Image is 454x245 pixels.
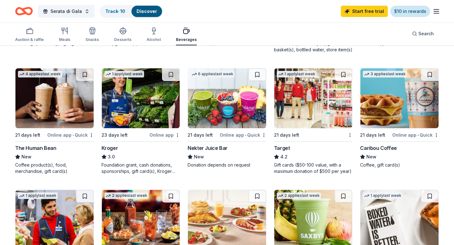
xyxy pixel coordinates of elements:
div: 21 days left [274,131,299,139]
div: Gift cards ($50-100 value, with a maximum donation of $500 per year) [274,162,353,174]
div: Foundation grant, cash donations, sponsorships, gift card(s), Kroger products [102,162,180,174]
div: 21 days left [360,131,385,139]
div: Coffee, gift card(s) [360,162,439,168]
a: Image for Nekter Juice Bar6 applieslast week21 days leftOnline app•QuickNekter Juice BarNewDonati... [188,68,266,168]
div: Coffee product(s), food, merchandise, gift card(s) [15,162,94,174]
div: Alcohol [147,37,161,42]
div: Online app [149,131,180,139]
div: Online app Quick [220,131,266,139]
a: Image for The Human Bean4 applieslast week21 days leftOnline app•QuickThe Human BeanNewCoffee pro... [15,68,94,174]
button: Serata di Gala [38,5,95,18]
div: 1 apply last week [363,192,403,199]
div: 1 apply last week [18,192,58,199]
div: The Human Bean [15,144,56,152]
span: New [194,153,204,161]
span: 4.2 [280,153,288,161]
div: Nekter Juice Bar [188,144,228,152]
img: Image for Kroger [102,68,180,128]
a: Image for Caribou Coffee3 applieslast week21 days leftOnline app•QuickCaribou CoffeeNewCoffee, gi... [360,68,439,168]
div: Auction & raffle [15,37,44,42]
button: Auction & raffle [15,25,44,45]
button: Search [407,27,439,40]
a: Home [15,4,33,19]
div: Online app Quick [47,131,94,139]
span: Search [418,30,434,37]
button: Desserts [114,25,131,45]
a: Track· 10 [105,9,125,14]
span: 3.0 [108,153,115,161]
div: Donation depends on request [188,162,266,168]
div: Gift card(s), food tray(s), gift basket(s), bottled water, store item(s) [274,40,353,53]
div: 6 applies last week [190,71,235,77]
div: 23 days left [102,131,128,139]
a: Image for Target1 applylast week21 days leftTarget4.2Gift cards ($50-100 value, with a maximum do... [274,68,353,174]
div: Kroger [102,144,118,152]
div: 4 applies last week [18,71,62,77]
a: Image for Kroger1 applylast week23 days leftOnline appKroger3.0Foundation grant, cash donations, ... [102,68,180,174]
span: • [417,133,419,138]
img: Image for Target [274,68,352,128]
div: Snacks [85,37,99,42]
span: New [21,153,32,161]
div: Beverages [176,37,197,42]
div: Online app Quick [392,131,439,139]
div: 21 days left [15,131,40,139]
button: Snacks [85,25,99,45]
div: Caribou Coffee [360,144,397,152]
button: Track· 10Discover [100,5,163,18]
span: • [245,133,246,138]
span: New [366,153,376,161]
div: Target [274,144,290,152]
img: Image for Caribou Coffee [360,68,439,128]
div: Meals [59,37,70,42]
div: 2 applies last week [104,192,148,199]
a: Start free trial [341,6,388,17]
div: Desserts [114,37,131,42]
div: 21 days left [188,131,213,139]
button: Beverages [176,25,197,45]
span: Serata di Gala [50,8,82,15]
div: 1 apply last week [104,71,144,77]
a: $10 in rewards [390,6,430,17]
div: 1 apply last week [277,71,317,77]
img: Image for The Human Bean [15,68,94,128]
div: 3 applies last week [363,71,407,77]
a: Discover [137,9,157,14]
button: Meals [59,25,70,45]
img: Image for Nekter Juice Bar [188,68,266,128]
div: 2 applies last week [277,192,321,199]
span: • [73,133,74,138]
button: Alcohol [147,25,161,45]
